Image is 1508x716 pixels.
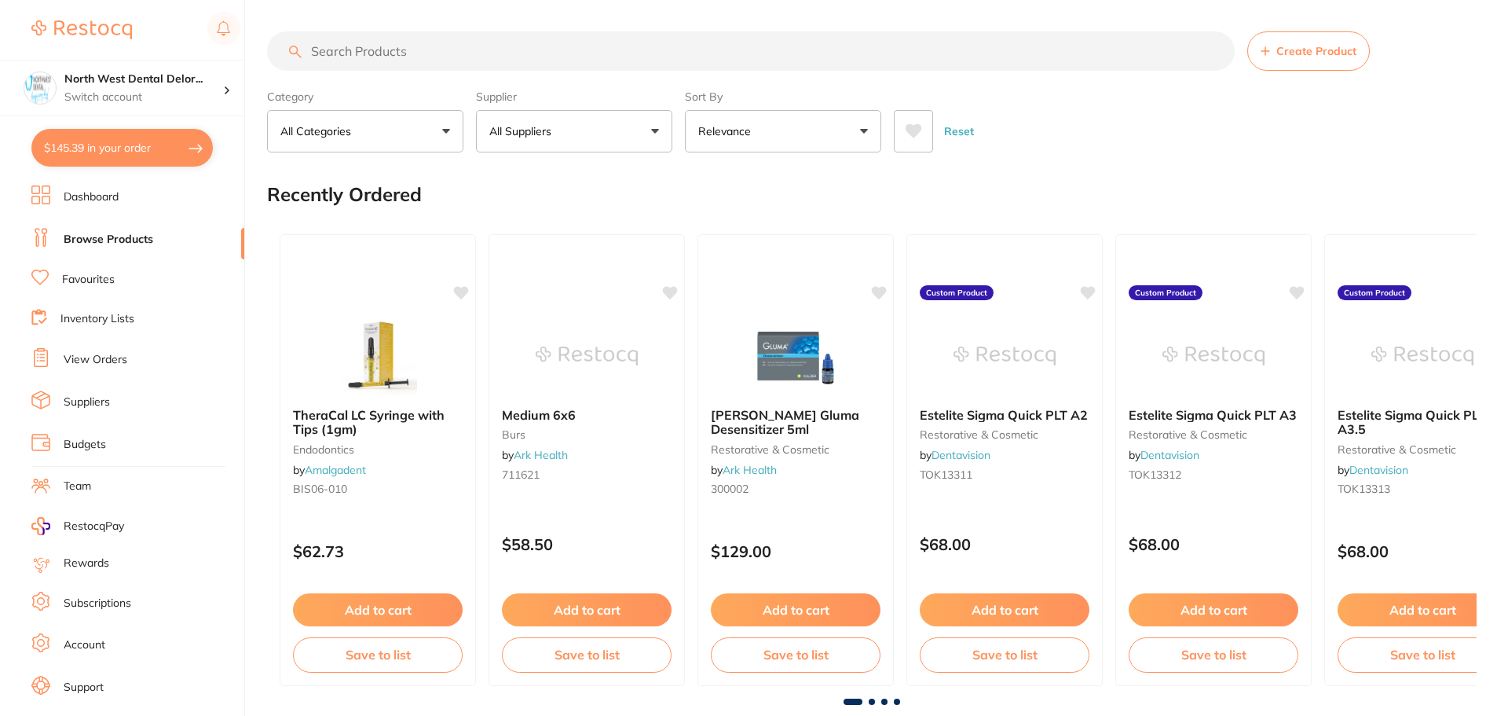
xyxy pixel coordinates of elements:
[698,123,757,139] p: Relevance
[293,408,463,437] b: TheraCal LC Syringe with Tips (1gm)
[920,593,1089,626] button: Add to cart
[711,593,880,626] button: Add to cart
[31,20,132,39] img: Restocq Logo
[293,443,463,456] small: endodontics
[1338,542,1507,560] p: $68.00
[64,556,109,571] a: Rewards
[711,542,880,560] p: $129.00
[939,110,979,152] button: Reset
[293,463,366,477] span: by
[489,123,558,139] p: All Suppliers
[31,129,213,167] button: $145.39 in your order
[502,468,672,481] small: 711621
[1338,637,1507,672] button: Save to list
[1349,463,1408,477] a: Dentavision
[24,72,56,104] img: North West Dental Deloraine
[920,535,1089,553] p: $68.00
[1129,468,1298,481] small: TOK13312
[64,479,91,494] a: Team
[267,184,422,206] h2: Recently Ordered
[1338,593,1507,626] button: Add to cart
[502,448,568,462] span: by
[1129,593,1298,626] button: Add to cart
[502,593,672,626] button: Add to cart
[293,542,463,560] p: $62.73
[711,637,880,672] button: Save to list
[293,483,463,495] small: BIS06-010
[31,517,50,535] img: RestocqPay
[64,232,153,248] a: Browse Products
[514,448,568,462] a: Ark Health
[1338,443,1507,456] small: restorative & cosmetic
[476,110,672,152] button: All Suppliers
[723,463,777,477] a: Ark Health
[502,408,672,422] b: Medium 6x6
[64,637,105,653] a: Account
[502,428,672,441] small: burs
[1129,448,1199,462] span: by
[920,408,1089,422] b: Estelite Sigma Quick PLT A2
[920,468,1089,481] small: TOK13311
[1129,637,1298,672] button: Save to list
[31,517,124,535] a: RestocqPay
[31,12,132,48] a: Restocq Logo
[953,317,1056,395] img: Estelite Sigma Quick PLT A2
[64,189,119,205] a: Dashboard
[711,483,880,495] small: 300002
[1276,45,1356,57] span: Create Product
[1140,448,1199,462] a: Dentavision
[1129,408,1298,422] b: Estelite Sigma Quick PLT A3
[920,448,990,462] span: by
[1129,285,1202,301] label: Custom Product
[305,463,366,477] a: Amalgadent
[62,272,115,288] a: Favourites
[932,448,990,462] a: Dentavision
[267,31,1235,71] input: Search Products
[745,317,847,395] img: Kulzer Gluma Desensitizer 5ml
[64,596,131,611] a: Subscriptions
[267,90,463,104] label: Category
[711,463,777,477] span: by
[64,72,223,87] h4: North West Dental Deloraine
[502,535,672,553] p: $58.50
[920,637,1089,672] button: Save to list
[1129,535,1298,553] p: $68.00
[711,408,880,437] b: Kulzer Gluma Desensitizer 5ml
[64,395,110,410] a: Suppliers
[920,428,1089,441] small: restorative & cosmetic
[60,311,134,327] a: Inventory Lists
[327,317,429,395] img: TheraCal LC Syringe with Tips (1gm)
[64,519,124,534] span: RestocqPay
[1162,317,1265,395] img: Estelite Sigma Quick PLT A3
[267,110,463,152] button: All Categories
[920,285,994,301] label: Custom Product
[1338,463,1408,477] span: by
[536,317,638,395] img: Medium 6x6
[64,352,127,368] a: View Orders
[1247,31,1370,71] button: Create Product
[476,90,672,104] label: Supplier
[64,90,223,105] p: Switch account
[502,637,672,672] button: Save to list
[711,443,880,456] small: restorative & cosmetic
[685,90,881,104] label: Sort By
[1338,285,1411,301] label: Custom Product
[1129,428,1298,441] small: restorative & cosmetic
[64,680,104,696] a: Support
[293,593,463,626] button: Add to cart
[64,437,106,453] a: Budgets
[1338,483,1507,495] small: TOK13313
[280,123,357,139] p: All Categories
[1338,408,1507,437] b: Estelite Sigma Quick PLT A3.5
[685,110,881,152] button: Relevance
[1371,317,1473,395] img: Estelite Sigma Quick PLT A3.5
[293,637,463,672] button: Save to list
